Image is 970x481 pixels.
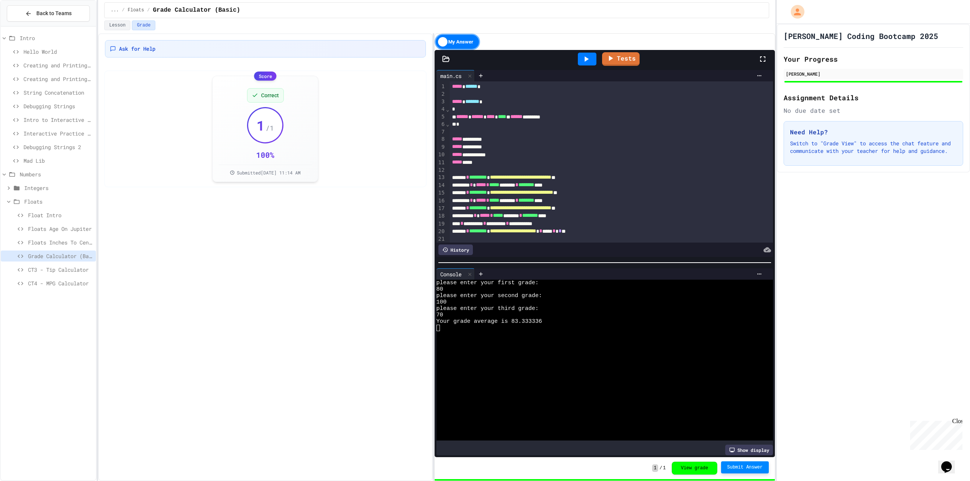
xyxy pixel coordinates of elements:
span: Mad Lib [23,157,93,165]
div: [PERSON_NAME] [786,70,961,77]
div: 18 [436,212,446,220]
span: Numbers [20,170,93,178]
span: 80 [436,286,443,293]
div: 17 [436,205,446,212]
span: ... [111,7,119,13]
span: Submit Answer [727,464,763,470]
button: Lesson [104,20,130,30]
span: String Concatenation [23,89,93,97]
a: Tests [602,52,640,66]
span: Ask for Help [119,45,155,53]
h2: Your Progress [784,54,963,64]
p: Switch to "Grade View" to access the chat feature and communicate with your teacher for help and ... [790,140,957,155]
button: Submit Answer [721,461,769,473]
span: CT3 - Tip Calculator [28,266,93,274]
div: 4 [436,106,446,113]
div: 15 [436,189,446,197]
div: Chat with us now!Close [3,3,52,48]
span: Creating and Printing a String Variable [23,61,93,69]
span: / [147,7,150,13]
span: please enter your first grade: [436,280,539,286]
span: 100 [436,299,447,305]
span: Fold line [446,106,449,112]
button: View grade [672,462,717,475]
span: please enter your third grade: [436,305,539,312]
div: 2 [436,90,446,98]
span: / [660,465,662,471]
span: Interactive Practice - Who Are You? [23,129,93,137]
span: Grade Calculator (Basic) [28,252,93,260]
span: 1 [652,464,658,472]
span: Correct [261,92,279,99]
div: 6 [436,121,446,128]
div: 100 % [256,149,274,160]
div: Console [436,268,475,280]
span: Intro [20,34,93,42]
span: Debugging Strings 2 [23,143,93,151]
span: / [122,7,125,13]
div: 1 [436,83,446,90]
div: 9 [436,143,446,151]
span: Your grade average is 83.333336 [436,318,542,325]
div: 21 [436,235,446,243]
span: Submitted [DATE] 11:14 AM [237,170,300,176]
button: Grade [132,20,155,30]
button: Back to Teams [7,5,90,22]
div: 19 [436,220,446,228]
div: No due date set [784,106,963,115]
span: Floats Age On Jupiter [28,225,93,233]
div: 12 [436,167,446,174]
span: / 1 [266,123,274,133]
div: Show display [725,445,773,455]
span: Grade Calculator (Basic) [153,6,240,15]
span: Hello World [23,48,93,56]
div: main.cs [436,70,475,81]
span: please enter your second grade: [436,293,542,299]
div: main.cs [436,72,465,80]
div: 11 [436,159,446,167]
div: 5 [436,113,446,121]
div: 14 [436,182,446,189]
span: Float Intro [28,211,93,219]
div: 7 [436,128,446,136]
iframe: chat widget [938,451,962,473]
h2: Assignment Details [784,92,963,103]
span: Back to Teams [36,9,72,17]
span: Integers [24,184,93,192]
span: 1 [257,118,265,133]
div: 20 [436,228,446,235]
div: 16 [436,197,446,205]
span: Floats Inches To Centimeters [28,238,93,246]
div: 3 [436,98,446,106]
span: Floats [128,7,144,13]
div: 10 [436,151,446,159]
span: Intro to Interactive Programs [23,116,93,124]
div: History [438,244,473,255]
div: Score [254,72,277,81]
span: 1 [663,465,666,471]
span: Debugging Strings [23,102,93,110]
span: CT4 - MPG Calculator [28,279,93,287]
span: Creating and Printing 2+ variables [23,75,93,83]
div: 8 [436,135,446,143]
span: Fold line [446,121,449,127]
div: To enrich screen reader interactions, please activate Accessibility in Grammarly extension settings [450,81,773,274]
div: 13 [436,174,446,181]
span: 70 [436,312,443,318]
h3: Need Help? [790,128,957,137]
h1: [PERSON_NAME] Coding Bootcamp 2025 [784,31,938,41]
div: Console [436,270,465,278]
iframe: chat widget [907,418,962,450]
span: Floats [24,198,93,205]
div: My Account [783,3,806,20]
